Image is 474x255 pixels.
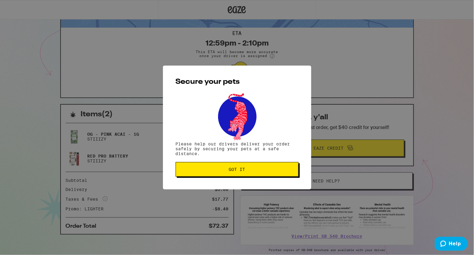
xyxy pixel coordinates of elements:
[229,167,245,172] span: Got it
[176,78,299,86] h2: Secure your pets
[435,237,468,252] iframe: Opens a widget where you can find more information
[212,92,262,141] img: pets
[176,141,299,156] p: Please help our drivers deliver your order safely by securing your pets at a safe distance.
[176,162,299,177] button: Got it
